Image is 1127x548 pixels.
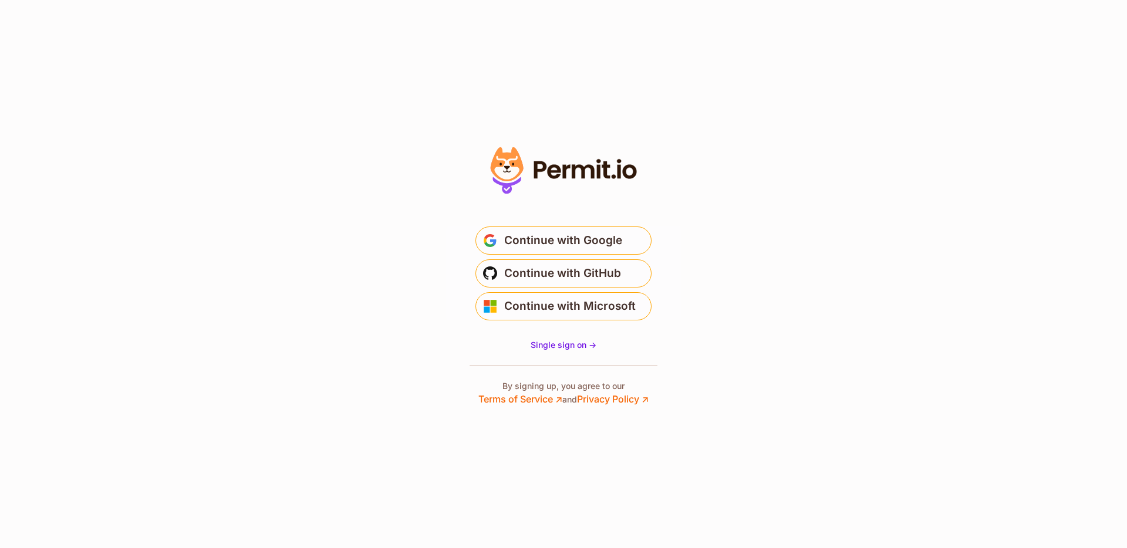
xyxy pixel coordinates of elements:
a: Single sign on -> [531,339,596,351]
a: Terms of Service ↗ [478,393,562,405]
a: Privacy Policy ↗ [577,393,649,405]
span: Continue with Microsoft [504,297,636,316]
span: Continue with GitHub [504,264,621,283]
button: Continue with Microsoft [475,292,652,320]
p: By signing up, you agree to our and [478,380,649,406]
button: Continue with GitHub [475,259,652,287]
button: Continue with Google [475,226,652,255]
span: Continue with Google [504,231,622,250]
span: Single sign on -> [531,340,596,350]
